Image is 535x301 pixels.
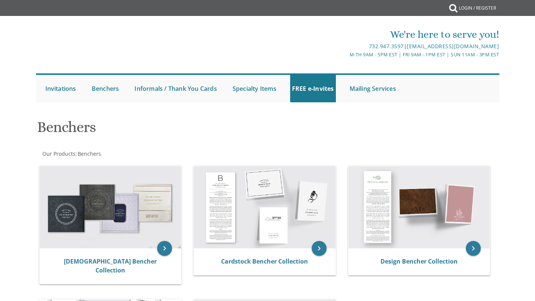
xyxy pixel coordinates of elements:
[77,150,101,157] a: Benchers
[348,166,490,248] img: Design Bencher Collection
[157,241,172,256] a: keyboard_arrow_right
[369,43,404,50] a: 732.947.3597
[194,166,335,248] img: Cardstock Bencher Collection
[37,119,340,141] h1: Benchers
[40,166,181,248] img: Judaica Bencher Collection
[78,150,101,157] span: Benchers
[407,43,499,50] a: [EMAIL_ADDRESS][DOMAIN_NAME]
[191,42,499,51] div: |
[64,257,157,274] a: [DEMOGRAPHIC_DATA] Bencher Collection
[380,257,458,265] a: Design Bencher Collection
[290,75,336,102] a: FREE e-Invites
[348,75,398,102] a: Mailing Services
[191,51,499,59] div: M-Th 9am - 5pm EST | Fri 9am - 1pm EST | Sun 11am - 3pm EST
[191,27,499,42] div: We're here to serve you!
[36,150,268,158] div: :
[312,241,327,256] a: keyboard_arrow_right
[43,75,78,102] a: Invitations
[466,241,481,256] a: keyboard_arrow_right
[231,75,278,102] a: Specialty Items
[42,150,75,157] a: Our Products
[90,75,121,102] a: Benchers
[133,75,218,102] a: Informals / Thank You Cards
[221,257,308,265] a: Cardstock Bencher Collection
